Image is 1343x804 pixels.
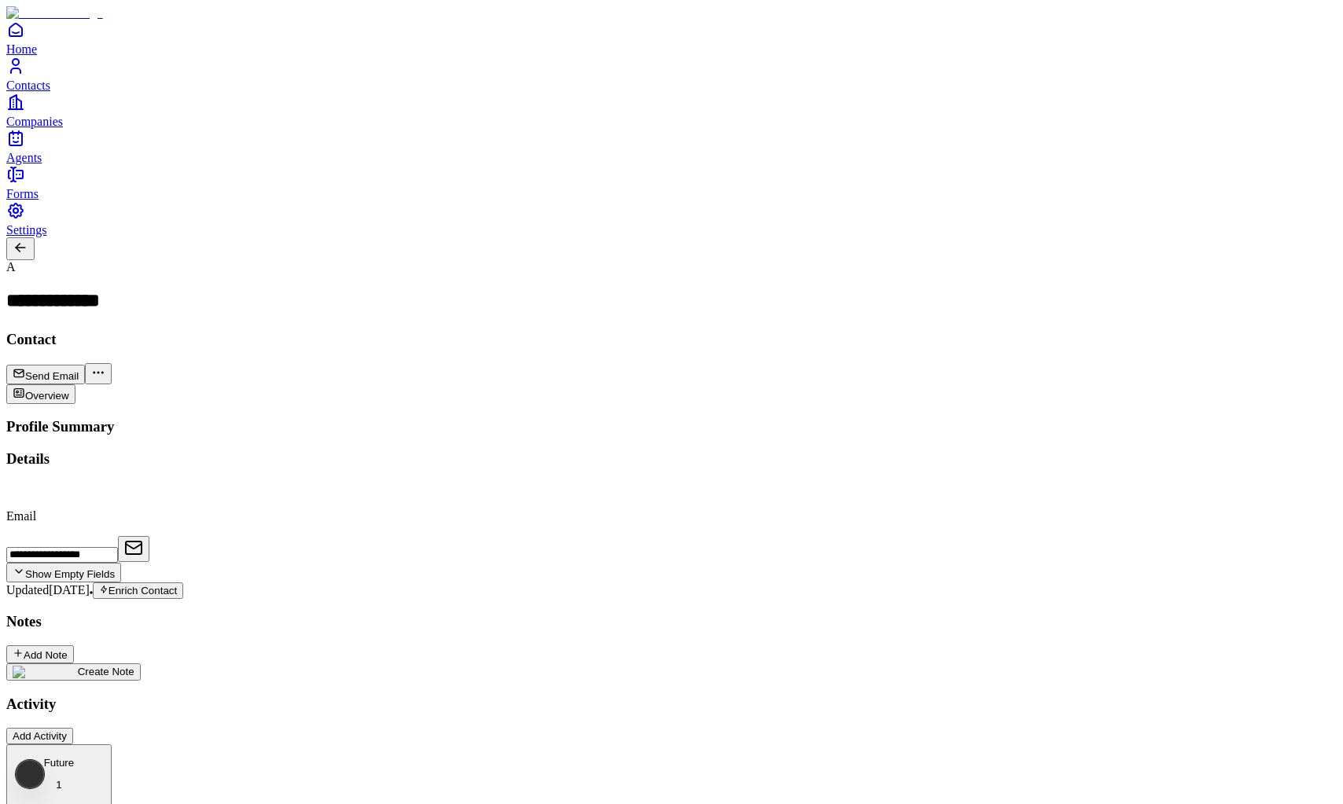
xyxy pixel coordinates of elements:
[6,115,63,128] span: Companies
[6,418,1337,435] h3: Profile Summary
[6,613,1337,630] h3: Notes
[6,365,85,384] button: Send Email
[6,20,1337,56] a: Home
[6,331,1337,348] h3: Contact
[118,536,149,562] button: Open
[6,563,121,582] button: Show Empty Fields
[6,450,1337,468] h3: Details
[6,509,1337,523] p: Email
[6,79,50,92] span: Contacts
[13,648,68,661] div: Add Note
[6,645,74,663] button: Add Note
[6,223,47,237] span: Settings
[6,384,75,404] button: Overview
[25,370,79,382] span: Send Email
[93,582,183,599] button: Enrich Contact
[6,93,1337,128] a: Companies
[78,666,134,677] span: Create Note
[6,187,39,200] span: Forms
[13,779,105,791] div: 1
[6,583,90,597] span: Updated [DATE]
[13,666,78,678] img: create note
[6,57,1337,92] a: Contacts
[6,260,1337,274] div: A
[13,757,105,769] p: Future
[85,363,112,384] button: More actions
[6,201,1337,237] a: Settings
[6,728,73,744] button: Add Activity
[6,42,37,56] span: Home
[6,6,103,20] img: Item Brain Logo
[6,696,1337,713] h3: Activity
[6,129,1337,164] a: Agents
[6,663,141,681] button: create noteCreate Note
[6,165,1337,200] a: Forms
[6,151,42,164] span: Agents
